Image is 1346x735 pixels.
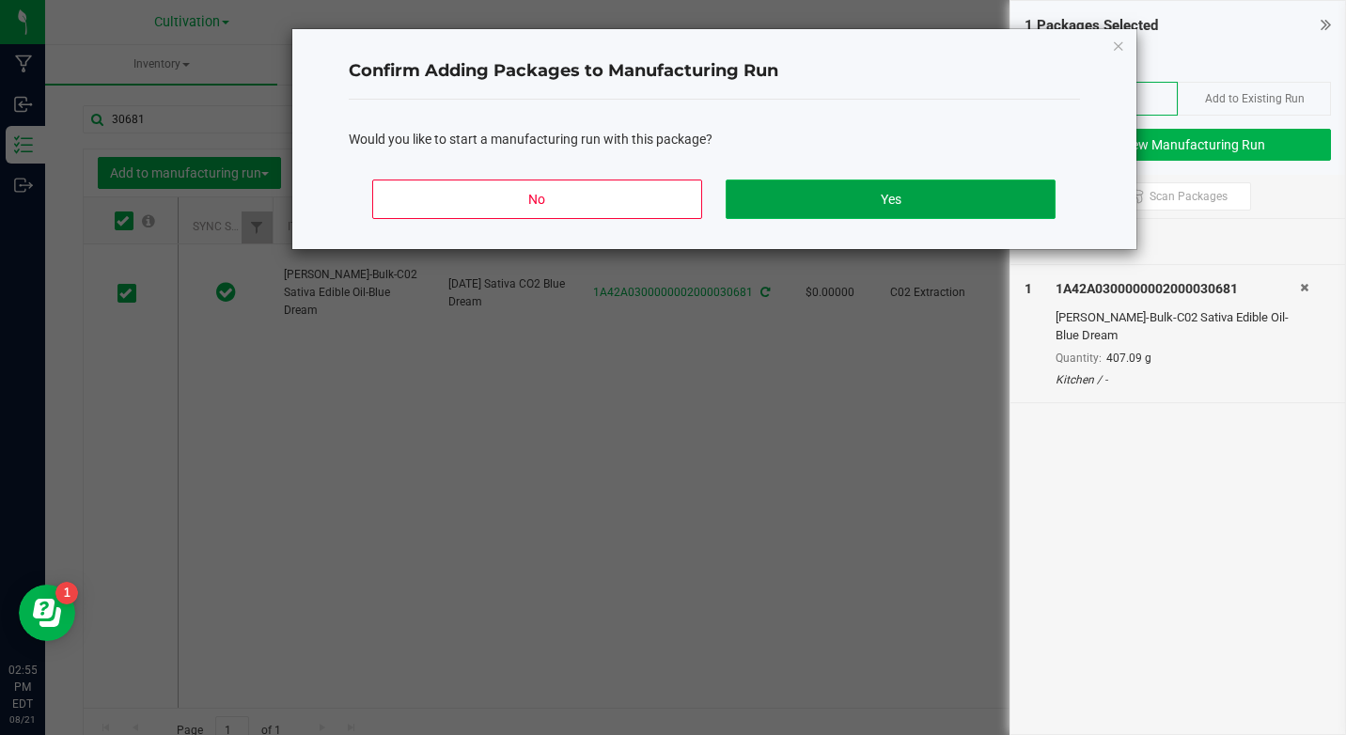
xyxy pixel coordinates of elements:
iframe: Resource center [19,585,75,641]
button: Close [1112,34,1125,56]
h4: Confirm Adding Packages to Manufacturing Run [349,59,1080,84]
iframe: Resource center unread badge [55,582,78,604]
div: Would you like to start a manufacturing run with this package? [349,130,1080,149]
button: Yes [726,180,1055,219]
button: No [372,180,701,219]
